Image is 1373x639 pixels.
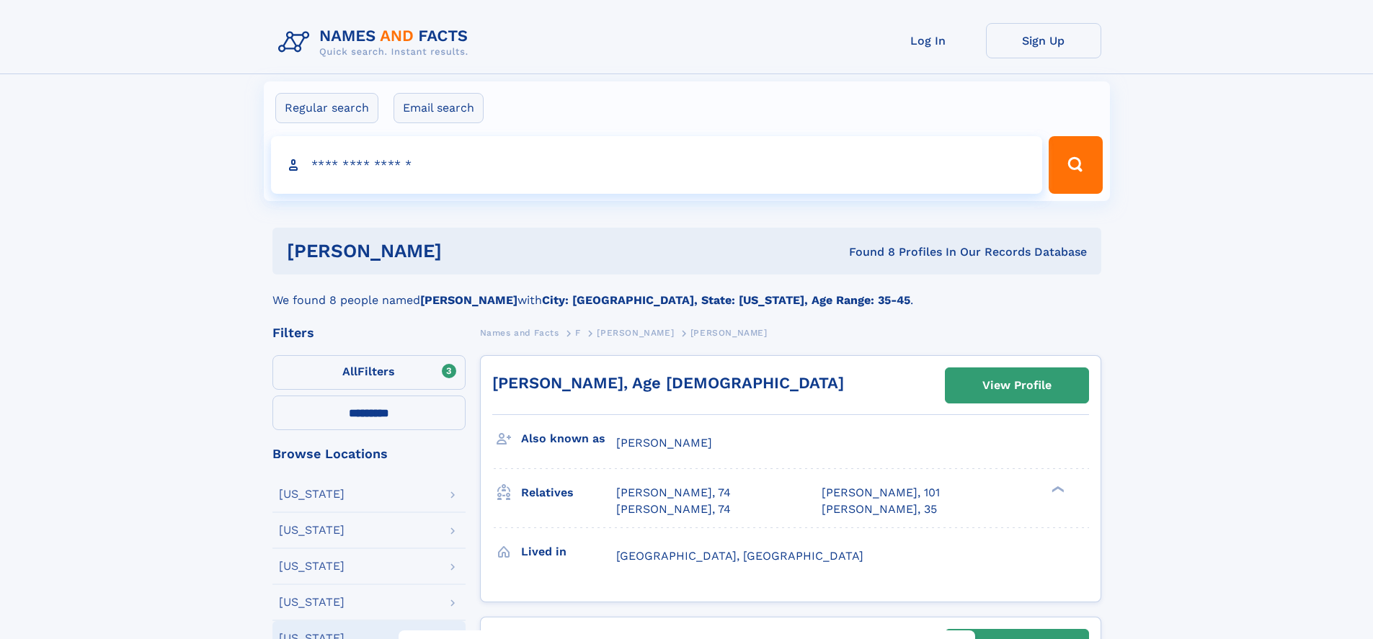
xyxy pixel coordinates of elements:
[822,501,937,517] a: [PERSON_NAME], 35
[272,274,1101,309] div: We found 8 people named with .
[480,323,559,341] a: Names and Facts
[597,328,674,338] span: [PERSON_NAME]
[690,328,768,338] span: [PERSON_NAME]
[986,23,1101,58] a: Sign Up
[279,596,345,608] div: [US_STATE]
[946,368,1088,403] a: View Profile
[521,540,616,564] h3: Lived in
[342,365,357,378] span: All
[287,242,646,260] h1: [PERSON_NAME]
[542,293,910,307] b: City: [GEOGRAPHIC_DATA], State: [US_STATE], Age Range: 35-45
[616,549,863,563] span: [GEOGRAPHIC_DATA], [GEOGRAPHIC_DATA]
[492,374,844,392] a: [PERSON_NAME], Age [DEMOGRAPHIC_DATA]
[279,488,345,500] div: [US_STATE]
[822,485,940,501] a: [PERSON_NAME], 101
[1049,136,1102,194] button: Search Button
[1048,485,1065,494] div: ❯
[871,23,986,58] a: Log In
[279,524,345,536] div: [US_STATE]
[645,244,1087,260] div: Found 8 Profiles In Our Records Database
[272,326,466,339] div: Filters
[521,426,616,451] h3: Also known as
[616,501,731,517] a: [PERSON_NAME], 74
[420,293,517,307] b: [PERSON_NAME]
[272,447,466,460] div: Browse Locations
[616,485,731,501] a: [PERSON_NAME], 74
[575,328,581,338] span: F
[597,323,674,341] a: [PERSON_NAME]
[982,369,1052,402] div: View Profile
[575,323,581,341] a: F
[279,560,345,572] div: [US_STATE]
[521,481,616,505] h3: Relatives
[394,93,484,123] label: Email search
[616,436,712,450] span: [PERSON_NAME]
[272,23,480,62] img: Logo Names and Facts
[272,355,466,390] label: Filters
[271,136,1043,194] input: search input
[275,93,378,123] label: Regular search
